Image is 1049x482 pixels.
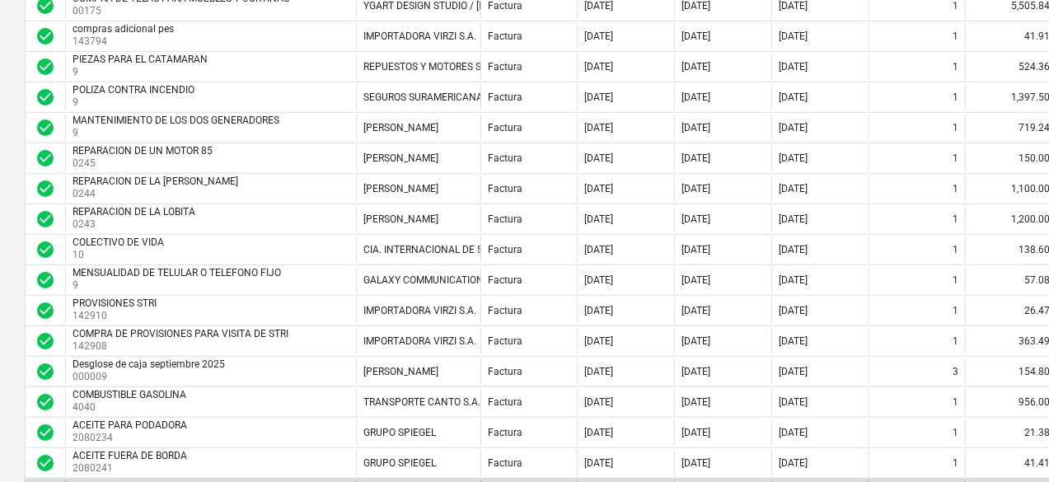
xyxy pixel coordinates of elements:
div: [DATE] [584,30,613,42]
div: La factura fue aprobada [35,301,55,321]
div: Factura [488,213,522,225]
div: MENSUALIDAD DE TELULAR O TELEFONO FIJO [73,267,281,278]
div: POLIZA CONTRA INCENDIO [73,84,194,96]
p: 4040 [73,400,190,414]
div: [DATE] [584,91,613,103]
span: check_circle [35,270,55,290]
div: Factura [488,396,522,408]
p: 9 [73,126,283,140]
span: check_circle [35,87,55,107]
div: [DATE] [584,366,613,377]
div: Factura [488,335,522,347]
div: La factura fue aprobada [35,270,55,290]
div: [DATE] [681,152,710,164]
div: [DATE] [584,61,613,73]
div: Desglose de caja septiembre 2025 [73,358,225,370]
div: 3 [953,366,958,377]
div: IMPORTADORA VIRZI S.A. [363,305,476,316]
div: [DATE] [681,427,710,438]
div: [DATE] [681,457,710,469]
div: La factura fue aprobada [35,423,55,442]
div: [DATE] [584,457,613,469]
div: [PERSON_NAME] [363,122,438,133]
span: check_circle [35,179,55,199]
div: REPARACION DE LA LOBITA [73,206,195,218]
div: IMPORTADORA VIRZI S.A. [363,30,476,42]
div: 1 [953,30,958,42]
span: check_circle [35,423,55,442]
p: 142910 [73,309,160,323]
div: La factura fue aprobada [35,179,55,199]
div: [DATE] [681,122,710,133]
div: [DATE] [681,335,710,347]
div: 1 [953,427,958,438]
p: 10 [73,248,167,262]
div: 1 [953,91,958,103]
div: [DATE] [584,305,613,316]
span: check_circle [35,240,55,260]
div: [DATE] [779,183,808,194]
div: compras adicional pes [73,23,174,35]
p: 2080241 [73,461,190,475]
div: REPARACION DE LA [PERSON_NAME] [73,175,238,187]
div: La factura fue aprobada [35,362,55,381]
div: ACEITE PARA PODADORA [73,419,187,431]
div: 1 [953,305,958,316]
div: Factura [488,244,522,255]
div: [DATE] [779,335,808,347]
div: [DATE] [584,274,613,286]
div: La factura fue aprobada [35,118,55,138]
div: [PERSON_NAME] [363,152,438,164]
div: TRANSPORTE CANTO S.A. [363,396,480,408]
div: REPARACION DE UN MOTOR 85 [73,145,213,157]
div: Factura [488,30,522,42]
div: COLECTIVO DE VIDA [73,236,164,248]
div: La factura fue aprobada [35,331,55,351]
div: Factura [488,122,522,133]
div: REPUESTOS Y MOTORES S.A. [363,61,493,73]
div: 1 [953,335,958,347]
div: Factura [488,366,522,377]
span: check_circle [35,118,55,138]
div: [DATE] [584,396,613,408]
div: 1 [953,61,958,73]
div: GRUPO SPIEGEL [363,427,436,438]
p: 9 [73,278,284,292]
div: GRUPO SPIEGEL [363,457,436,469]
div: [DATE] [584,152,613,164]
div: COMPRA DE PROVISIONES PARA VISITA DE STRI [73,328,288,339]
div: La factura fue aprobada [35,209,55,229]
div: [DATE] [779,366,808,377]
div: La factura fue aprobada [35,57,55,77]
span: check_circle [35,209,55,229]
div: Factura [488,457,522,469]
div: Factura [488,91,522,103]
div: La factura fue aprobada [35,392,55,412]
div: [DATE] [779,457,808,469]
div: 1 [953,152,958,164]
span: check_circle [35,331,55,351]
p: 0243 [73,218,199,232]
div: [DATE] [779,122,808,133]
div: [PERSON_NAME] [363,213,438,225]
div: Factura [488,183,522,194]
div: [DATE] [779,274,808,286]
div: 1 [953,183,958,194]
p: 0244 [73,187,241,201]
div: [DATE] [584,427,613,438]
div: COMBUSTIBLE GASOLINA [73,389,186,400]
div: ACEITE FUERA DE BORDA [73,450,187,461]
div: [DATE] [584,335,613,347]
div: MANTENIMIENTO DE LOS DOS GENERADORES [73,115,279,126]
div: [DATE] [779,30,808,42]
div: GALAXY COMMUNICATIONS CORP. [363,274,518,286]
div: La factura fue aprobada [35,26,55,46]
div: [DATE] [681,366,710,377]
p: 9 [73,65,211,79]
p: 000009 [73,370,228,384]
div: 1 [953,244,958,255]
div: [DATE] [779,427,808,438]
div: PIEZAS PARA EL CATAMARAN [73,54,208,65]
div: [DATE] [681,183,710,194]
div: Factura [488,427,522,438]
